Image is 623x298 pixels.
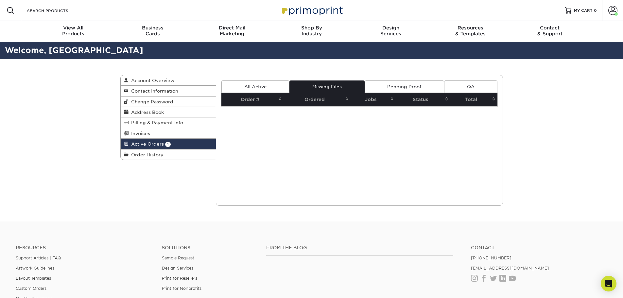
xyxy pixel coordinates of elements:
span: Billing & Payment Info [129,120,183,125]
a: Sample Request [162,255,194,260]
th: Status [396,93,450,106]
span: Invoices [129,131,150,136]
div: Services [351,25,431,37]
a: Contact Information [121,86,216,96]
div: & Support [510,25,590,37]
a: Print for Resellers [162,276,197,281]
div: Products [34,25,113,37]
h4: Solutions [162,245,256,251]
a: Layout Templates [16,276,51,281]
div: Industry [272,25,351,37]
a: Direct MailMarketing [192,21,272,42]
input: SEARCH PRODUCTS..... [26,7,90,14]
a: Contact& Support [510,21,590,42]
div: & Templates [431,25,510,37]
a: Invoices [121,128,216,139]
span: Active Orders [129,141,164,147]
img: Primoprint [279,3,344,17]
span: View All [34,25,113,31]
a: Support Articles | FAQ [16,255,61,260]
h4: Resources [16,245,152,251]
span: Direct Mail [192,25,272,31]
span: Shop By [272,25,351,31]
a: Contact [471,245,607,251]
div: Cards [113,25,192,37]
a: Billing & Payment Info [121,117,216,128]
h4: From the Blog [266,245,453,251]
th: Ordered [284,93,351,106]
a: View AllProducts [34,21,113,42]
a: All Active [221,80,289,93]
a: Address Book [121,107,216,117]
a: Active Orders 1 [121,139,216,149]
a: Shop ByIndustry [272,21,351,42]
a: Print for Nonprofits [162,286,201,291]
span: MY CART [574,8,593,13]
span: Resources [431,25,510,31]
a: Design Services [162,266,193,271]
th: Jobs [351,93,396,106]
th: Total [450,93,497,106]
div: Open Intercom Messenger [601,276,616,291]
span: Contact Information [129,88,178,94]
a: QA [444,80,497,93]
a: Pending Proof [365,80,444,93]
a: Missing Files [289,80,364,93]
span: Change Password [129,99,173,104]
a: Order History [121,149,216,160]
a: Change Password [121,96,216,107]
span: Address Book [129,110,164,115]
a: Artwork Guidelines [16,266,54,271]
a: [EMAIL_ADDRESS][DOMAIN_NAME] [471,266,549,271]
a: Account Overview [121,75,216,86]
iframe: Google Customer Reviews [2,278,56,296]
span: Order History [129,152,164,157]
span: Business [113,25,192,31]
a: DesignServices [351,21,431,42]
div: Marketing [192,25,272,37]
span: Contact [510,25,590,31]
a: [PHONE_NUMBER] [471,255,511,260]
th: Order # [221,93,284,106]
a: BusinessCards [113,21,192,42]
span: 1 [165,142,171,147]
a: Resources& Templates [431,21,510,42]
span: Account Overview [129,78,174,83]
span: 0 [594,8,597,13]
span: Design [351,25,431,31]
